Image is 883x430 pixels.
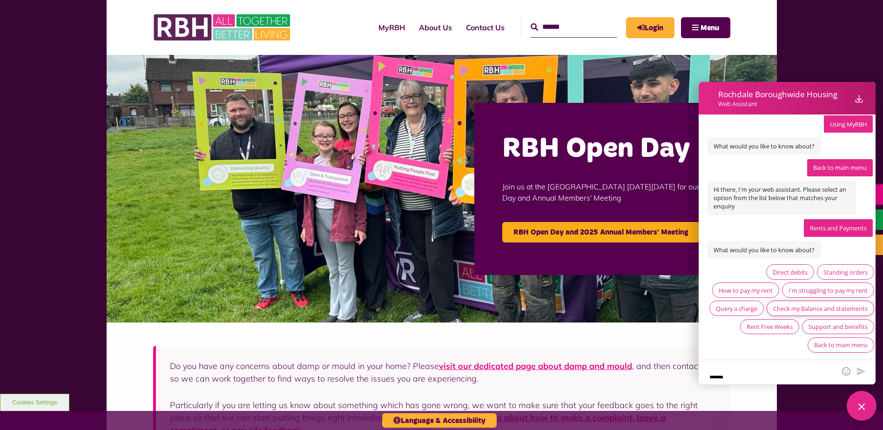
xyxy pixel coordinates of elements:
[459,15,512,40] a: Contact Us
[107,55,777,322] img: Image (22)
[681,17,730,38] button: Navigation
[502,222,700,242] a: RBH Open Day and 2025 Annual Members' Meeting
[701,24,719,32] span: Menu
[531,17,617,37] input: Search
[412,15,459,40] a: About Us
[371,15,412,40] a: MyRBH
[170,360,716,385] p: Do you have any concerns about damp or mould in your home? Please , and then contact us so we can...
[439,361,632,371] a: visit our dedicated page about damp and mould
[153,9,293,46] img: RBH
[697,82,883,430] iframe: Netcall Web Assistant for live chat
[382,413,497,428] button: Language & Accessibility
[626,17,674,38] a: MyRBH
[502,167,726,217] p: Join us at the [GEOGRAPHIC_DATA] [DATE][DATE] for our Open Day and Annual Members' Meeting
[502,131,726,167] h2: RBH Open Day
